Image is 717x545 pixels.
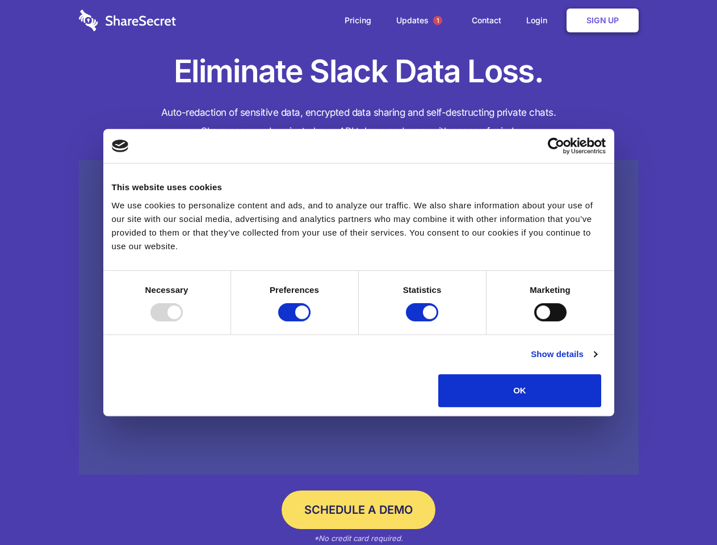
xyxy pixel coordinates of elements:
h4: Auto-redaction of sensitive data, encrypted data sharing and self-destructing private chats. Shar... [79,103,639,141]
div: We use cookies to personalize content and ads, and to analyze our traffic. We also share informat... [112,199,606,253]
h1: Eliminate Slack Data Loss. [79,51,639,92]
a: Contact [460,3,513,38]
a: Show details [531,347,597,361]
span: 1 [433,16,442,25]
button: OK [438,374,601,407]
a: Wistia video thumbnail [79,160,639,475]
em: *No credit card required. [314,534,403,543]
div: This website uses cookies [112,181,606,194]
a: Sign Up [567,9,639,32]
strong: Marketing [530,285,571,295]
strong: Necessary [145,285,188,295]
a: Usercentrics Cookiebot - opens in a new window [506,137,606,154]
strong: Preferences [270,285,319,295]
a: Login [515,3,564,38]
a: Pricing [333,3,383,38]
img: logo-wordmark-white-trans-d4663122ce5f474addd5e946df7df03e33cb6a1c49d2221995e7729f52c070b2.svg [79,10,176,31]
a: Schedule a Demo [282,491,435,529]
strong: Statistics [403,285,442,295]
img: logo [112,140,129,152]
